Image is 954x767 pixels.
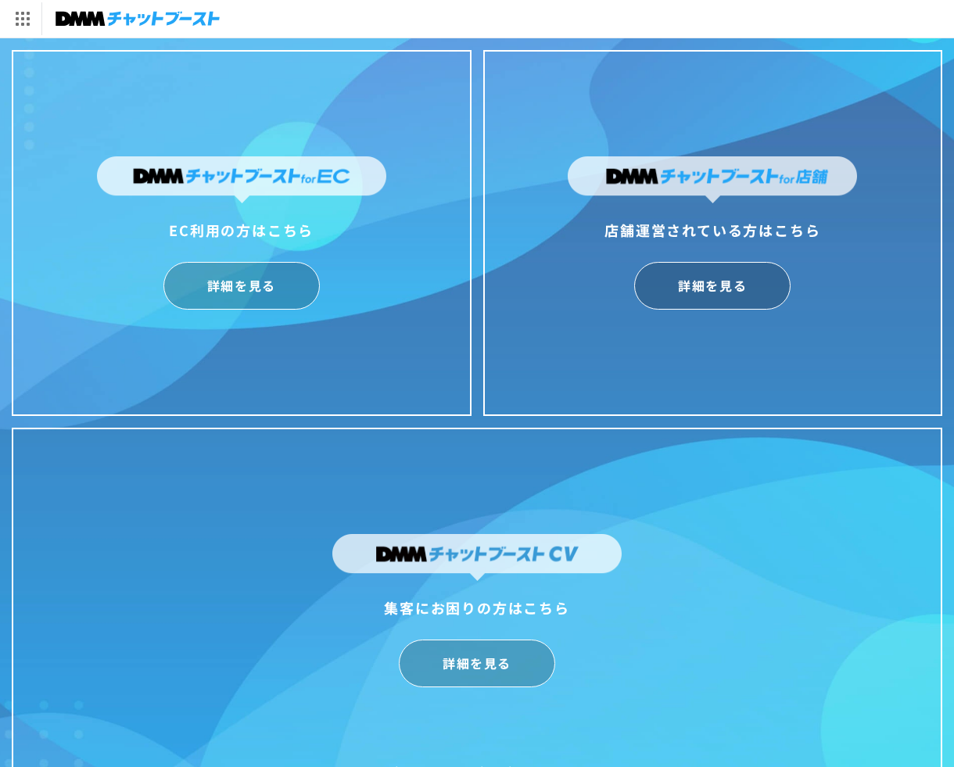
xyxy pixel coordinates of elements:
[399,640,555,687] a: 詳細を見る
[568,217,857,242] div: 店舗運営されている方はこちら
[97,217,386,242] div: EC利用の方はこちら
[634,262,791,310] a: 詳細を見る
[2,2,41,35] img: サービス
[163,262,320,310] a: 詳細を見る
[332,595,622,620] div: 集客にお困りの方はこちら
[56,8,220,30] img: チャットブースト
[568,156,857,203] img: DMMチャットブーストfor店舗
[332,534,622,581] img: DMMチャットブーストCV
[97,156,386,203] img: DMMチャットブーストforEC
